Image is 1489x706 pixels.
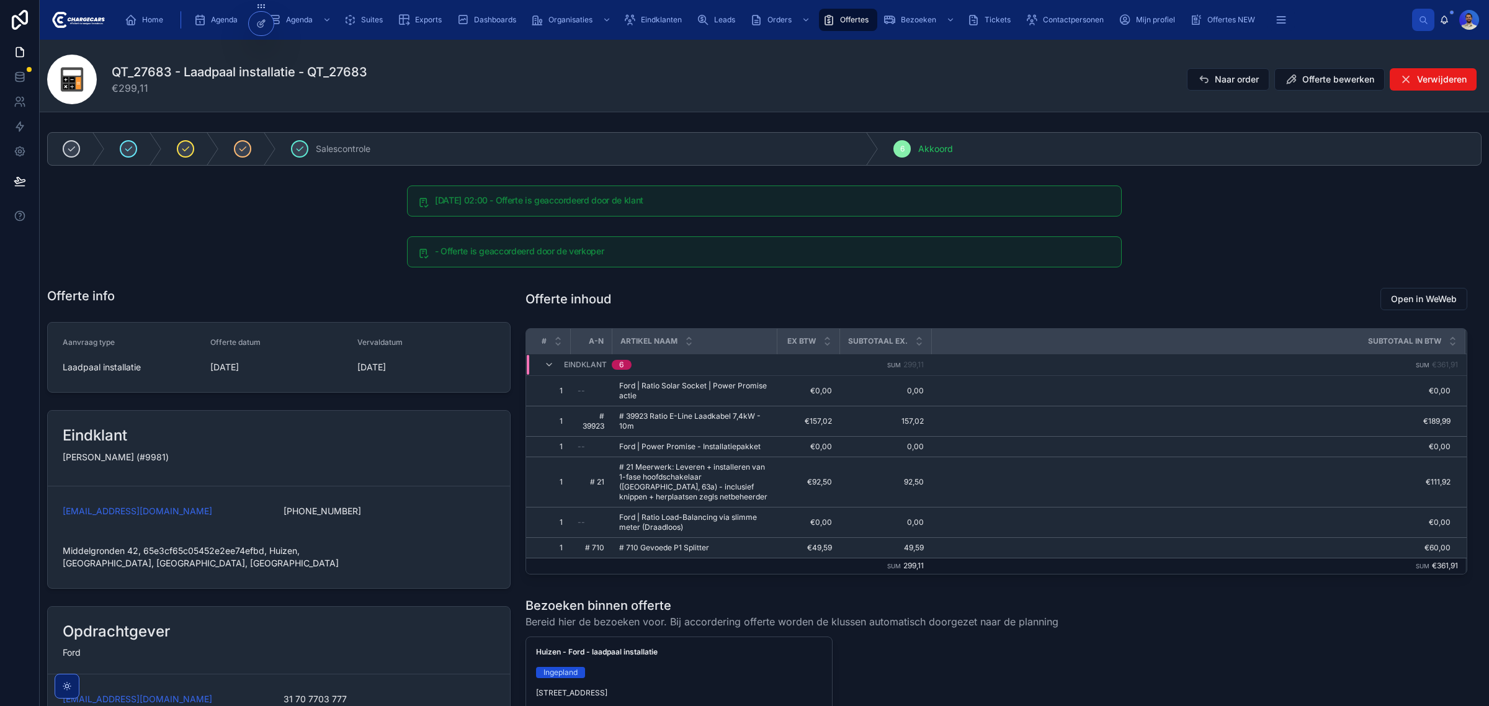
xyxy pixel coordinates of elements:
a: Orders [746,9,816,31]
span: 0,00 [847,386,924,396]
small: Sum [1416,563,1429,570]
span: Vervaldatum [357,337,403,347]
span: Eindklanten [641,15,682,25]
span: €92,50 [784,477,832,487]
button: Naar order [1187,68,1269,91]
span: Ex BTW [787,336,816,346]
span: Artikel naam [620,336,677,346]
span: # 710 Gevoede P1 Splitter [619,543,709,553]
span: Ford [63,647,81,658]
span: €0,00 [784,386,832,396]
span: -- [578,517,585,527]
span: Akkoord [918,143,953,155]
div: scrollable content [115,6,1412,34]
a: Eindklanten [620,9,691,31]
a: Bezoeken [880,9,961,31]
a: Organisaties [527,9,617,31]
span: Contactpersonen [1043,15,1104,25]
span: Verwijderen [1417,73,1467,86]
span: Orders [767,15,792,25]
a: Agenda [265,9,338,31]
span: [DATE] [210,361,348,373]
span: Aanvraag type [63,337,115,347]
span: # 21 [578,477,604,487]
span: [DATE] [357,361,495,373]
span: €189,99 [932,416,1450,426]
span: 1 [541,386,563,396]
span: Subtotaal ex. [848,336,908,346]
span: Salescontrole [316,143,370,155]
span: €0,00 [932,517,1450,527]
a: Dashboards [453,9,525,31]
small: Sum [1416,362,1429,369]
span: # 21 Meerwerk: Leveren + installeren van 1-fase hoofdschakelaar ([GEOGRAPHIC_DATA], 63a) - inclus... [619,462,769,502]
span: Offertes NEW [1207,15,1255,25]
h1: Offerte info [47,287,115,305]
p: [PERSON_NAME] (#9981) [63,450,495,463]
span: Open in WeWeb [1391,293,1457,305]
span: Bezoeken [901,15,936,25]
a: Suites [340,9,391,31]
span: # [542,336,547,346]
a: Contactpersonen [1022,9,1112,31]
span: Dashboards [474,15,516,25]
h5: 15-8-2025 02:00 - Offerte is geaccordeerd door de klant [435,196,1111,205]
span: 1 [541,543,563,553]
a: Home [121,9,172,31]
span: 299,11 [903,360,924,369]
span: 1 [541,442,563,452]
span: €49,59 [784,543,832,553]
span: Offerte datum [210,337,261,347]
small: Sum [887,362,901,369]
span: Subtotaal in BTW [1368,336,1441,346]
span: €111,92 [932,477,1450,487]
button: Open in WeWeb [1380,288,1467,310]
span: Ford | Ratio Solar Socket | Power Promise actie [619,381,769,401]
button: Verwijderen [1390,68,1477,91]
span: Organisaties [548,15,592,25]
span: # 39923 [578,411,604,431]
span: A-N [589,336,604,346]
span: €60,00 [932,543,1450,553]
span: 157,02 [847,416,924,426]
span: 1 [541,477,563,487]
span: 0,00 [847,517,924,527]
h2: Eindklant [63,426,127,445]
h2: Opdrachtgever [63,622,170,641]
a: Mijn profiel [1115,9,1184,31]
a: Exports [394,9,450,31]
span: Suites [361,15,383,25]
span: # 710 [578,543,604,553]
span: 0,00 [847,442,924,452]
span: 299,11 [903,561,924,570]
span: Naar order [1215,73,1259,86]
span: Laadpaal installatie [63,361,141,373]
span: €0,00 [784,442,832,452]
div: Ingepland [543,667,578,678]
div: 6 [619,360,624,370]
span: 49,59 [847,543,924,553]
span: Offertes [840,15,869,25]
span: Eindklant [564,360,607,370]
span: €361,91 [1432,561,1458,570]
span: -- [578,442,585,452]
span: Agenda [211,15,238,25]
span: 1 [541,517,563,527]
span: Exports [415,15,442,25]
span: €0,00 [932,386,1450,396]
span: -- [578,386,585,396]
span: €0,00 [932,442,1450,452]
a: Tickets [964,9,1019,31]
h1: Bezoeken binnen offerte [525,597,1058,614]
h1: QT_27683 - Laadpaal installatie - QT_27683 [112,63,367,81]
small: Sum [887,563,901,570]
a: Agenda [190,9,262,31]
span: 92,50 [847,477,924,487]
span: 31 70 7703 777 [284,693,494,705]
span: [PHONE_NUMBER] [284,505,494,517]
span: Offerte bewerken [1302,73,1374,86]
span: Leads [714,15,735,25]
a: [EMAIL_ADDRESS][DOMAIN_NAME] [63,505,212,517]
span: 1 [541,416,563,426]
span: €157,02 [784,416,832,426]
